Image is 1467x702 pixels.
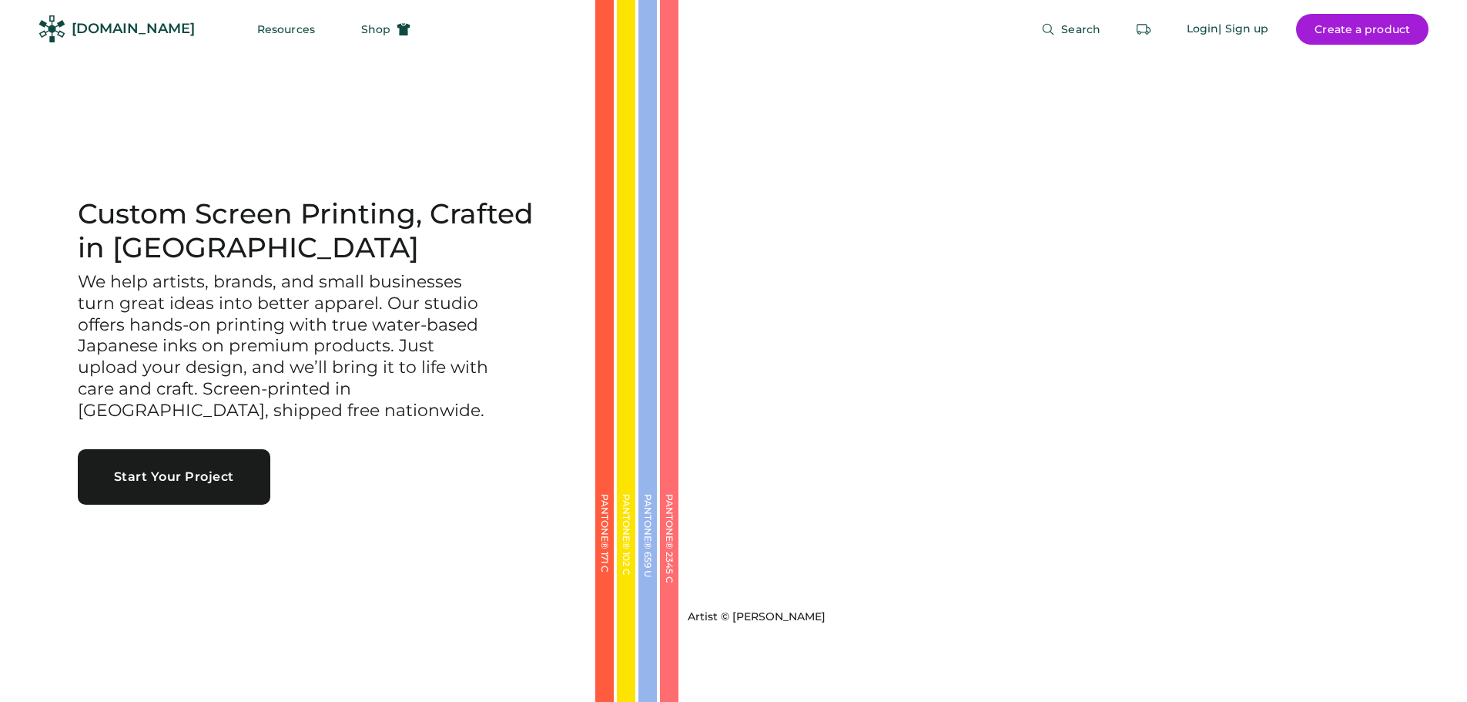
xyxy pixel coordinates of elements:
[1218,22,1268,37] div: | Sign up
[78,449,270,505] button: Start Your Project
[239,14,333,45] button: Resources
[621,494,631,648] div: PANTONE® 102 C
[1061,24,1100,35] span: Search
[600,494,609,648] div: PANTONE® 171 C
[643,494,652,648] div: PANTONE® 659 U
[361,24,390,35] span: Shop
[78,271,494,422] h3: We help artists, brands, and small businesses turn great ideas into better apparel. Our studio of...
[1128,14,1159,45] button: Retrieve an order
[665,494,674,648] div: PANTONE® 2345 C
[1296,14,1428,45] button: Create a product
[1187,22,1219,37] div: Login
[72,19,195,39] div: [DOMAIN_NAME]
[688,610,826,625] div: Artist © [PERSON_NAME]
[39,15,65,42] img: Rendered Logo - Screens
[682,603,826,625] a: Artist © [PERSON_NAME]
[1023,14,1119,45] button: Search
[78,197,558,265] h1: Custom Screen Printing, Crafted in [GEOGRAPHIC_DATA]
[343,14,429,45] button: Shop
